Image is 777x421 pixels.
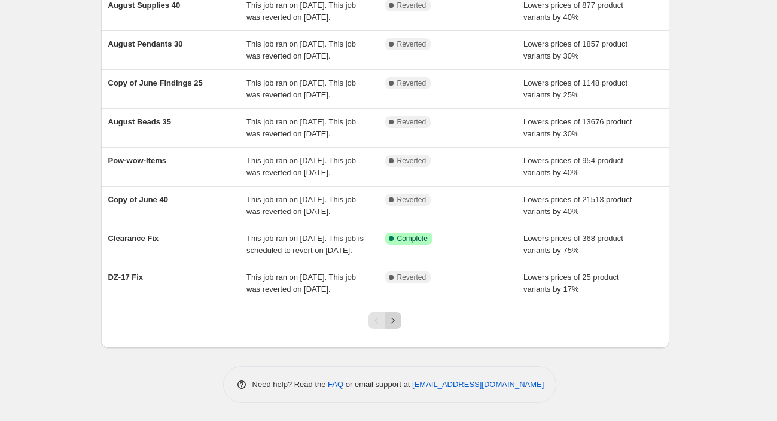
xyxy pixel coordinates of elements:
[108,273,144,282] span: DZ-17 Fix
[368,312,401,329] nav: Pagination
[246,78,356,99] span: This job ran on [DATE]. This job was reverted on [DATE].
[246,39,356,60] span: This job ran on [DATE]. This job was reverted on [DATE].
[108,117,171,126] span: August Beads 35
[328,380,343,389] a: FAQ
[246,1,356,22] span: This job ran on [DATE]. This job was reverted on [DATE].
[108,39,183,48] span: August Pendants 30
[343,380,412,389] span: or email support at
[246,234,364,255] span: This job ran on [DATE]. This job is scheduled to revert on [DATE].
[523,39,627,60] span: Lowers prices of 1857 product variants by 30%
[523,117,632,138] span: Lowers prices of 13676 product variants by 30%
[412,380,544,389] a: [EMAIL_ADDRESS][DOMAIN_NAME]
[385,312,401,329] button: Next
[523,1,623,22] span: Lowers prices of 877 product variants by 40%
[108,156,167,165] span: Pow-wow-Items
[397,1,426,10] span: Reverted
[246,195,356,216] span: This job ran on [DATE]. This job was reverted on [DATE].
[523,273,619,294] span: Lowers prices of 25 product variants by 17%
[397,156,426,166] span: Reverted
[246,273,356,294] span: This job ran on [DATE]. This job was reverted on [DATE].
[246,117,356,138] span: This job ran on [DATE]. This job was reverted on [DATE].
[108,234,159,243] span: Clearance Fix
[523,195,632,216] span: Lowers prices of 21513 product variants by 40%
[108,78,203,87] span: Copy of June Findings 25
[523,156,623,177] span: Lowers prices of 954 product variants by 40%
[397,78,426,88] span: Reverted
[108,195,168,204] span: Copy of June 40
[523,78,627,99] span: Lowers prices of 1148 product variants by 25%
[397,117,426,127] span: Reverted
[397,273,426,282] span: Reverted
[108,1,181,10] span: August Supplies 40
[397,234,428,243] span: Complete
[397,39,426,49] span: Reverted
[523,234,623,255] span: Lowers prices of 368 product variants by 75%
[252,380,328,389] span: Need help? Read the
[246,156,356,177] span: This job ran on [DATE]. This job was reverted on [DATE].
[397,195,426,205] span: Reverted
